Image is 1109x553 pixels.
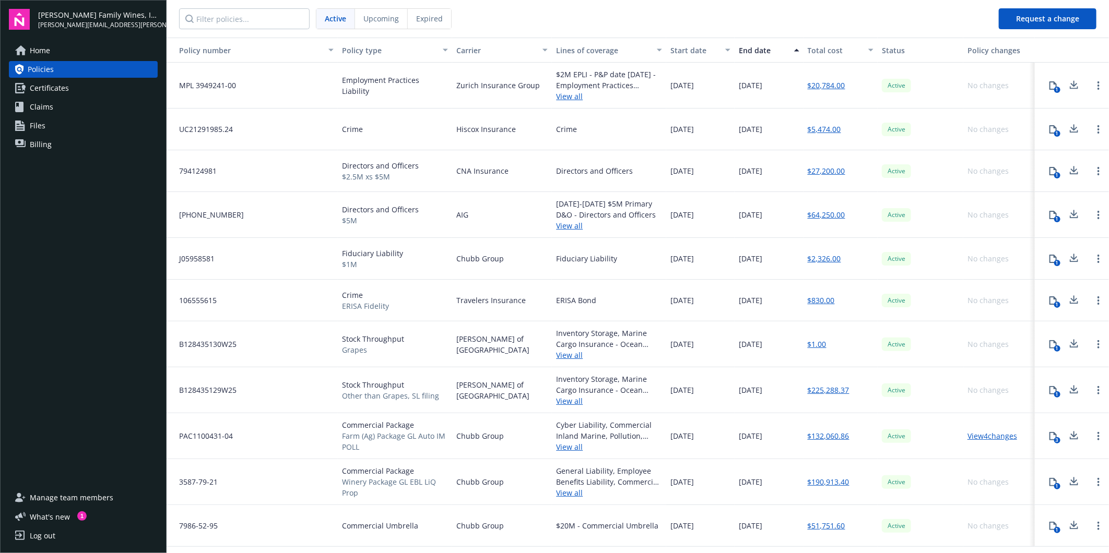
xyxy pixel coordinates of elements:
span: Active [886,386,907,395]
div: Policy type [342,45,436,56]
div: 1 [1054,527,1060,533]
button: 1 [1043,205,1064,225]
div: Directors and Officers [556,165,633,176]
span: 794124981 [171,165,217,176]
span: Hiscox Insurance [456,124,516,135]
button: Request a change [999,8,1096,29]
a: Open options [1092,476,1105,488]
span: Policies [28,61,54,78]
a: Open options [1092,384,1105,396]
span: Other than Grapes, SL filing [342,390,439,401]
div: Status [882,45,959,56]
span: [DATE] [670,209,694,220]
span: Active [886,340,907,349]
div: 1 [1054,391,1060,398]
div: 1 [77,511,87,521]
div: $20M - Commercial Umbrella [556,520,658,531]
span: Certificates [30,80,69,97]
span: Active [886,431,907,441]
span: Active [886,125,907,134]
div: 1 [1054,216,1060,222]
span: What ' s new [30,511,70,522]
div: No changes [968,295,1009,306]
a: $830.00 [808,295,835,306]
span: CNA Insurance [456,165,509,176]
button: What's new1 [9,511,87,522]
a: View all [556,395,662,406]
div: Policy changes [968,45,1031,56]
div: Lines of coverage [556,45,651,56]
span: [DATE] [670,339,694,350]
a: View all [556,91,662,102]
div: 1 [1054,172,1060,178]
span: Expired [416,13,443,24]
span: Stock Throughput [342,379,439,390]
button: 1 [1043,119,1064,140]
a: Open options [1092,165,1105,177]
span: [PERSON_NAME] Family Wines, Inc. [38,9,158,20]
a: $20,784.00 [808,80,845,91]
span: ERISA Fidelity [342,300,389,311]
span: [DATE] [670,430,694,441]
span: [PHONE_NUMBER] [171,209,244,220]
button: Policy type [338,38,452,63]
a: $27,200.00 [808,165,845,176]
span: [DATE] [670,295,694,306]
button: 1 [1043,334,1064,355]
a: Open options [1092,253,1105,265]
span: [PERSON_NAME] of [GEOGRAPHIC_DATA] [456,379,548,401]
span: [DATE] [739,80,762,91]
button: 1 [1043,472,1064,492]
div: Inventory Storage, Marine Cargo Insurance - Ocean Marine / Cargo [556,328,662,350]
span: [DATE] [739,520,762,531]
span: [DATE] [739,476,762,487]
span: Grapes [342,344,404,355]
span: Active [325,13,346,24]
a: View all [556,441,662,452]
div: 1 [1054,483,1060,489]
span: Chubb Group [456,520,504,531]
span: [DATE] [739,384,762,395]
button: 1 [1043,515,1064,536]
a: Home [9,42,158,59]
button: Total cost [804,38,878,63]
span: 106555615 [171,295,217,306]
button: 1 [1043,161,1064,182]
span: [DATE] [739,295,762,306]
span: Active [886,166,907,176]
button: 1 [1043,290,1064,311]
a: $2,326.00 [808,253,841,264]
a: View 4 changes [968,431,1017,441]
div: No changes [968,253,1009,264]
span: [DATE] [670,165,694,176]
div: Log out [30,527,55,544]
a: Open options [1092,338,1105,351]
span: Active [886,477,907,487]
a: View all [556,487,662,498]
div: No changes [968,520,1009,531]
span: Commercial Package [342,419,448,430]
span: Active [886,521,907,531]
button: 1 [1043,380,1064,401]
div: [DATE]-[DATE] $5M Primary D&O - Directors and Officers [556,198,662,220]
div: General Liability, Employee Benefits Liability, Commercial Property, Liquor Liability [556,465,662,487]
span: Winery Package GL EBL LiQ Prop [342,476,448,498]
a: Open options [1092,520,1105,532]
span: B128435129W25 [171,384,237,395]
div: $2M EPLI - P&P date [DATE] - Employment Practices Liability [556,69,662,91]
span: Active [886,254,907,263]
span: 7986-52-95 [171,520,218,531]
span: Upcoming [363,13,399,24]
span: $2.5M xs $5M [342,171,419,182]
span: Crime [342,290,389,300]
div: 1 [1054,260,1060,266]
a: Policies [9,61,158,78]
button: Carrier [452,38,552,63]
div: Total cost [808,45,862,56]
span: Zurich Insurance Group [456,80,540,91]
span: [DATE] [739,124,762,135]
span: MPL 3949241-00 [171,80,236,91]
span: [DATE] [670,80,694,91]
button: End date [735,38,803,63]
div: 1 [1054,345,1060,352]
